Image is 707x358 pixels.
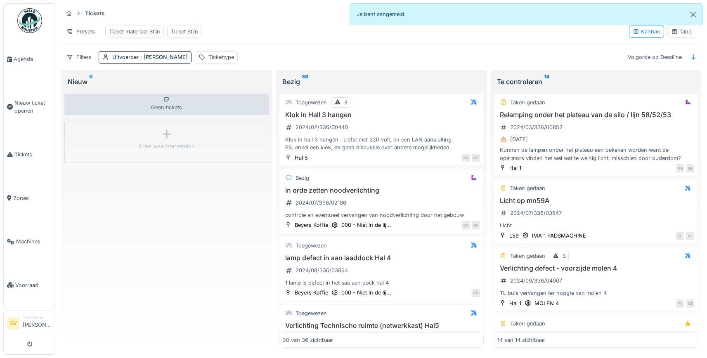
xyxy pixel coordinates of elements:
div: 2024/03/336/00852 [510,123,563,131]
div: GE [686,164,694,172]
div: Technicus [23,314,52,320]
span: : [PERSON_NAME] [139,54,188,60]
div: Tabel [671,28,693,35]
div: 2024/08/336/03864 [296,266,348,274]
span: Nieuw ticket openen [14,99,52,115]
div: CS [462,154,470,162]
div: Hal 1 [509,164,521,172]
sup: 36 [302,77,308,87]
div: Taken gedaan [510,99,545,106]
sup: 0 [89,77,93,87]
div: Klok in hall 3 hangen . Liefst met 220 volt, en een LAN aansluiting. PS. enkel een klok, en geen ... [283,136,480,151]
div: GE [686,232,694,240]
div: 000 - Niet in de lij... [341,221,391,229]
div: Ticket Stijn [171,28,198,35]
span: Tickets [14,151,52,158]
div: 000 - Niet in de lij... [341,289,391,297]
div: Toegewezen [296,309,327,317]
div: 3 [563,252,566,260]
sup: 14 [544,77,549,87]
h3: lamp defect in aan laaddock Hal 4 [283,254,480,262]
div: Toegewezen [296,242,327,250]
div: GE [686,299,694,308]
div: [DATE] [510,135,528,143]
div: LL [676,232,684,240]
div: Bezig [282,77,480,87]
strong: Tickets [82,9,108,17]
a: Machines [4,220,56,264]
div: KV [472,289,480,297]
div: 3 [344,99,348,106]
h3: Klok in Hall 3 hangen [283,111,480,119]
span: Voorraad [15,281,52,289]
img: Badge_color-CXgf-gQk.svg [17,8,42,33]
li: SV [7,317,19,330]
div: TL buis vervangen ter hoogte van molen 4 [497,289,695,297]
div: KB [676,164,684,172]
h3: Licht op mn59A [497,197,695,205]
div: Licht [497,221,695,229]
a: Zones [4,176,56,220]
h3: in orde zetten noodverlichting [283,186,480,194]
div: SV [462,221,470,229]
div: 14 van 14 zichtbaar [497,336,545,344]
a: Agenda [4,38,56,81]
div: TV [676,299,684,308]
div: Bezig [296,174,309,182]
div: GE [472,221,480,229]
div: Presets [63,26,99,38]
a: Nieuw ticket openen [4,81,56,133]
div: Tickettype [208,53,234,61]
div: MOLEN 4 [534,299,559,307]
div: Te controleren [497,77,695,87]
h3: Relamping onder het plateau van de silo / lijn 58/52/53 [497,111,695,119]
div: GE [472,154,480,162]
div: Geen tickets [64,94,269,115]
div: Hal 1 [509,299,521,307]
a: SV Technicus[PERSON_NAME] [7,314,52,334]
div: Nieuw [68,77,266,87]
div: 2024/09/336/04907 [510,277,562,285]
div: Taken gedaan [510,184,545,192]
div: IMA 1 PADSMACHINE [532,232,586,240]
div: 20 van 36 zichtbaar [283,336,333,344]
div: 2024/07/336/03547 [510,209,562,217]
a: Tickets [4,133,56,177]
div: Beyers Koffie [295,289,328,297]
div: 1 lamp is defect in het sas aan dock hal 4 [283,279,480,287]
span: Zones [13,194,52,202]
div: Filters [63,51,95,63]
div: Taken gedaan [510,320,545,327]
div: 2024/07/336/02186 [296,199,346,207]
a: Voorraad [4,264,56,307]
h3: Verlichting Technische ruimte (netwerkkast) Hal5 [283,322,480,330]
div: Ticket materiaal Stijn [109,28,160,35]
div: Kunnen de lampen onder het plateau een bekeken worden want de operators vinden het wel wat te wei... [497,146,695,162]
div: L59 [509,232,519,240]
span: Agenda [14,55,52,63]
div: Je bent aangemeld. [350,3,703,25]
div: Créer une intervention [139,142,195,150]
h3: Verlichting defect - voorzijde molen 4 [497,264,695,272]
button: Close [684,4,702,26]
div: Uitvoerder [112,53,188,61]
div: Beyers Koffie [295,221,328,229]
div: Hal 5 [295,154,308,162]
div: Taken gedaan [510,252,545,260]
span: Machines [16,238,52,245]
div: controle en eventueel vervangen van noodverlichting door het gebouw [283,211,480,219]
div: Toegewezen [296,99,327,106]
div: 2024/02/336/00440 [296,123,348,131]
li: [PERSON_NAME] [23,314,52,332]
div: Kanban [633,28,660,35]
div: Volgorde op Deadline [624,51,686,63]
